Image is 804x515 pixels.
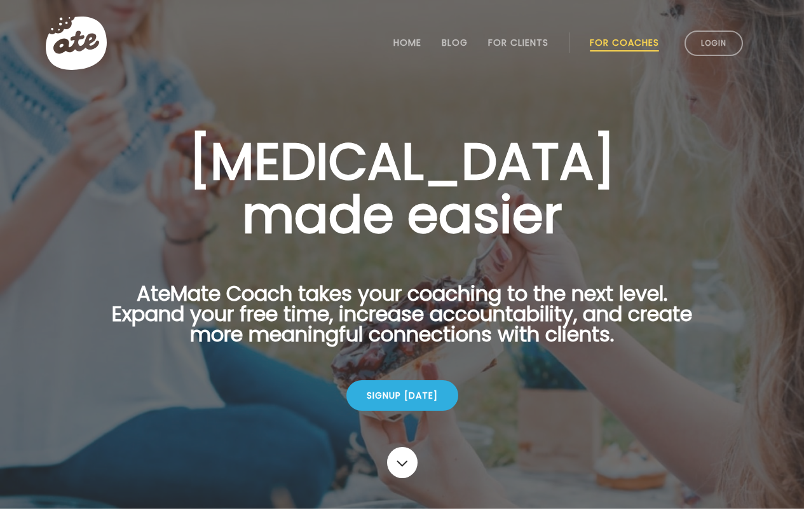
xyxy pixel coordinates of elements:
a: Login [685,31,743,56]
a: For Clients [488,38,548,48]
a: For Coaches [590,38,659,48]
p: AteMate Coach takes your coaching to the next level. Expand your free time, increase accountabili... [92,284,712,360]
h1: [MEDICAL_DATA] made easier [92,135,712,242]
a: Home [393,38,421,48]
div: Signup [DATE] [346,380,458,411]
a: Blog [442,38,468,48]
